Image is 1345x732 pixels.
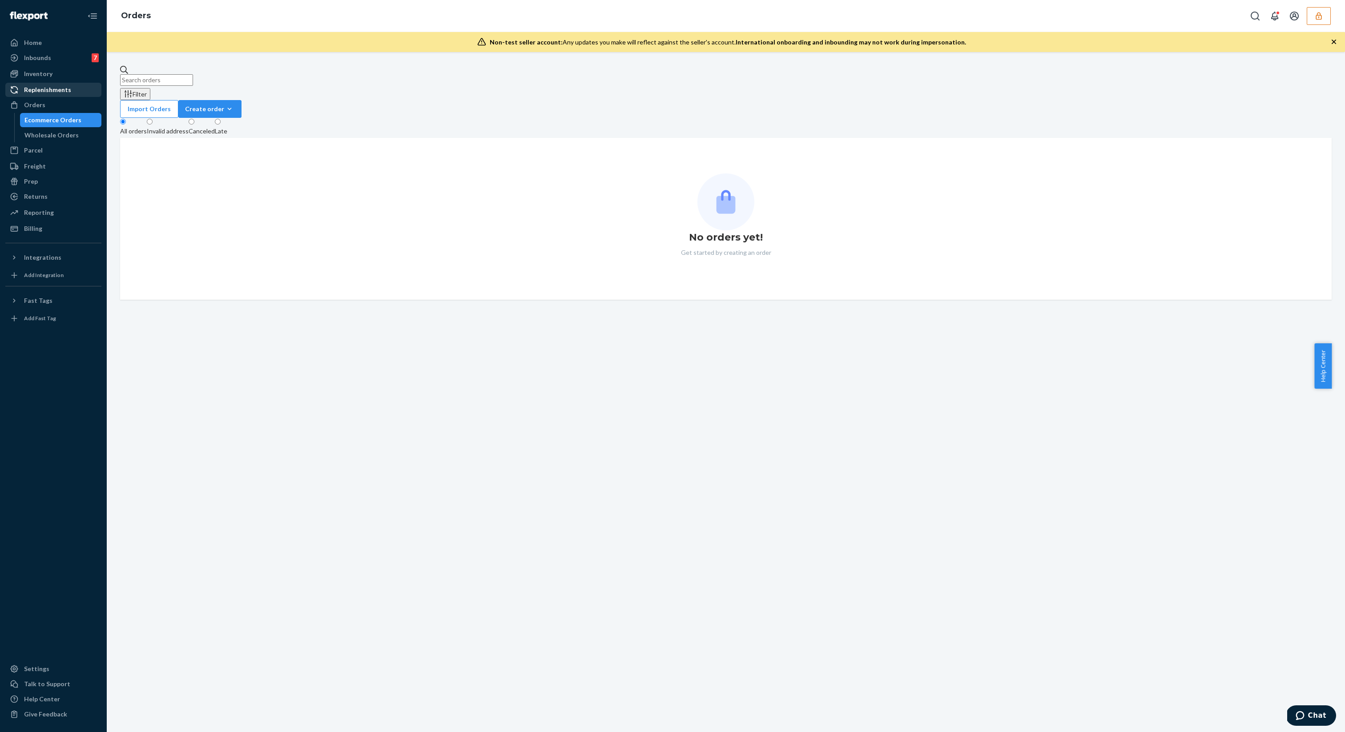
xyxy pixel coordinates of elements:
[215,119,221,125] input: Late
[5,692,101,706] a: Help Center
[24,710,67,719] div: Give Feedback
[84,7,101,25] button: Close Navigation
[490,38,563,46] span: Non-test seller account:
[5,205,101,220] a: Reporting
[147,119,153,125] input: Invalid address
[5,67,101,81] a: Inventory
[736,38,966,46] span: International onboarding and inbounding may not work during impersonation.
[24,314,56,322] div: Add Fast Tag
[1266,7,1284,25] button: Open notifications
[24,85,71,94] div: Replenishments
[24,664,49,673] div: Settings
[24,116,81,125] div: Ecommerce Orders
[689,230,763,245] h1: No orders yet!
[10,12,48,20] img: Flexport logo
[5,677,101,691] button: Talk to Support
[5,311,101,326] a: Add Fast Tag
[5,294,101,308] button: Fast Tags
[5,36,101,50] a: Home
[24,131,79,140] div: Wholesale Orders
[5,174,101,189] a: Prep
[5,221,101,236] a: Billing
[24,253,61,262] div: Integrations
[120,100,178,118] button: Import Orders
[24,296,52,305] div: Fast Tags
[189,127,215,136] div: Canceled
[5,98,101,112] a: Orders
[490,38,966,47] div: Any updates you make will reflect against the seller's account.
[120,88,150,100] button: Filter
[178,100,242,118] button: Create order
[681,248,771,257] p: Get started by creating an order
[124,89,147,99] div: Filter
[5,83,101,97] a: Replenishments
[147,127,189,136] div: Invalid address
[92,53,99,62] div: 7
[5,143,101,157] a: Parcel
[24,101,45,109] div: Orders
[24,271,64,279] div: Add Integration
[5,189,101,204] a: Returns
[1285,7,1303,25] button: Open account menu
[121,11,151,20] a: Orders
[24,146,43,155] div: Parcel
[120,127,147,136] div: All orders
[189,119,194,125] input: Canceled
[20,113,102,127] a: Ecommerce Orders
[5,250,101,265] button: Integrations
[24,192,48,201] div: Returns
[1287,705,1336,728] iframe: Opens a widget where you can chat to one of our agents
[120,119,126,125] input: All orders
[24,53,51,62] div: Inbounds
[20,128,102,142] a: Wholesale Orders
[5,51,101,65] a: Inbounds7
[697,173,754,230] img: Empty list
[5,707,101,721] button: Give Feedback
[5,159,101,173] a: Freight
[185,105,235,113] div: Create order
[24,162,46,171] div: Freight
[5,662,101,676] a: Settings
[1246,7,1264,25] button: Open Search Box
[24,208,54,217] div: Reporting
[215,127,227,136] div: Late
[24,69,52,78] div: Inventory
[120,74,193,86] input: Search orders
[114,3,158,29] ol: breadcrumbs
[24,38,42,47] div: Home
[1314,343,1332,389] button: Help Center
[24,177,38,186] div: Prep
[5,268,101,282] a: Add Integration
[24,224,42,233] div: Billing
[24,695,60,704] div: Help Center
[24,680,70,688] div: Talk to Support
